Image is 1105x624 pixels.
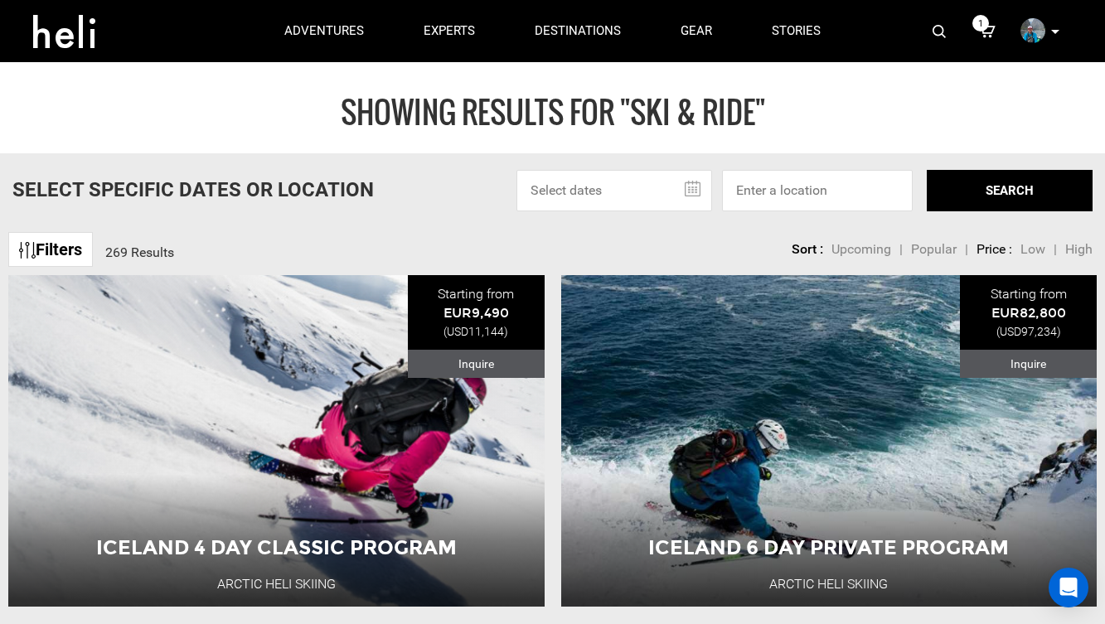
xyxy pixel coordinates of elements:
div: Open Intercom Messenger [1049,568,1088,607]
span: Popular [911,241,957,257]
input: Select dates [516,170,712,211]
li: | [965,240,968,259]
li: | [899,240,903,259]
p: adventures [284,22,364,40]
p: experts [424,22,475,40]
li: | [1054,240,1057,259]
button: SEARCH [927,170,1093,211]
a: Filters [8,232,93,268]
img: btn-icon.svg [19,242,36,259]
li: Sort : [792,240,823,259]
span: 1 [972,15,989,31]
span: Upcoming [831,241,891,257]
p: destinations [535,22,621,40]
span: High [1065,241,1093,257]
span: 269 Results [105,244,174,260]
input: Enter a location [722,170,913,211]
span: Low [1020,241,1045,257]
img: profile_pic_166a5a2adbbe0164f3a40a38a64ff121.png [1020,18,1045,43]
img: search-bar-icon.svg [933,25,946,38]
p: Select Specific Dates Or Location [12,176,374,204]
li: Price : [977,240,1012,259]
